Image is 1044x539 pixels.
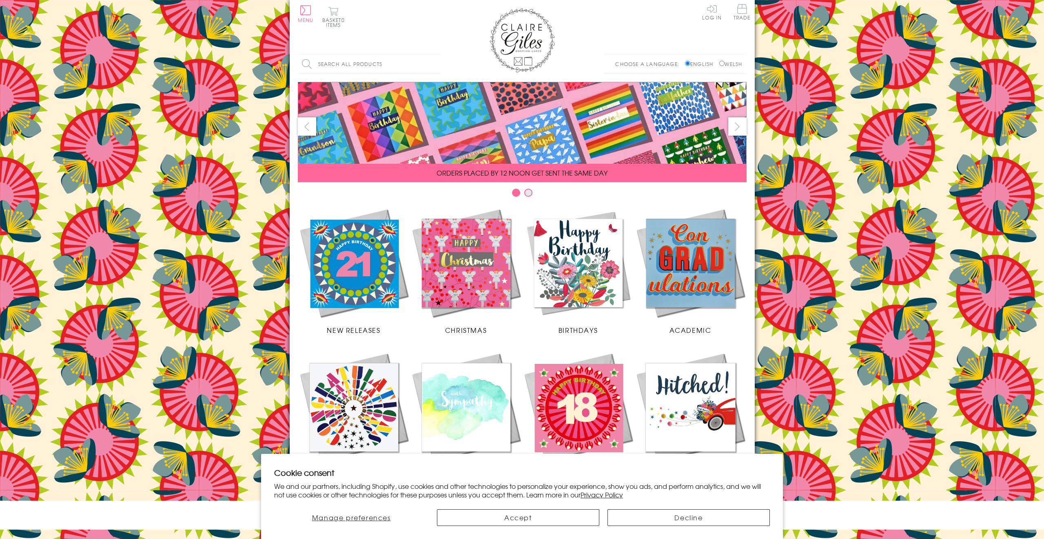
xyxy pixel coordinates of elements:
a: Sympathy [410,351,522,479]
button: Menu [298,5,314,22]
span: Manage preferences [312,513,391,522]
span: 0 items [326,16,345,29]
span: Academic [669,325,712,335]
a: Trade [734,4,751,22]
span: ORDERS PLACED BY 12 NOON GET SENT THE SAME DAY [437,168,607,178]
input: Search all products [298,55,441,73]
a: Age Cards [522,351,634,479]
a: Birthdays [522,207,634,335]
input: English [685,61,690,66]
span: New Releases [327,325,380,335]
p: We and our partners, including Shopify, use cookies and other technologies to personalize your ex... [274,482,770,499]
a: Academic [634,207,747,335]
div: Carousel Pagination [298,188,747,201]
span: Christmas [445,325,487,335]
a: Congratulations [298,351,410,479]
a: Wedding Occasions [634,351,747,479]
label: Welsh [719,60,743,68]
input: Welsh [719,61,725,66]
label: English [685,60,717,68]
button: Manage preferences [274,509,429,526]
h2: Cookie consent [274,467,770,478]
button: Accept [437,509,599,526]
a: Log In [702,4,722,20]
button: Carousel Page 1 (Current Slide) [512,189,520,197]
button: next [728,117,747,136]
span: Trade [734,4,751,20]
a: New Releases [298,207,410,335]
span: Birthdays [559,325,598,335]
button: Carousel Page 2 [524,189,532,197]
img: Claire Giles Greetings Cards [490,8,555,73]
a: Christmas [410,207,522,335]
button: Basket0 items [322,7,345,27]
span: Menu [298,16,314,24]
button: prev [298,117,316,136]
button: Decline [607,509,770,526]
a: Privacy Policy [581,490,623,499]
p: Choose a language: [615,60,683,68]
input: Search [432,55,441,73]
